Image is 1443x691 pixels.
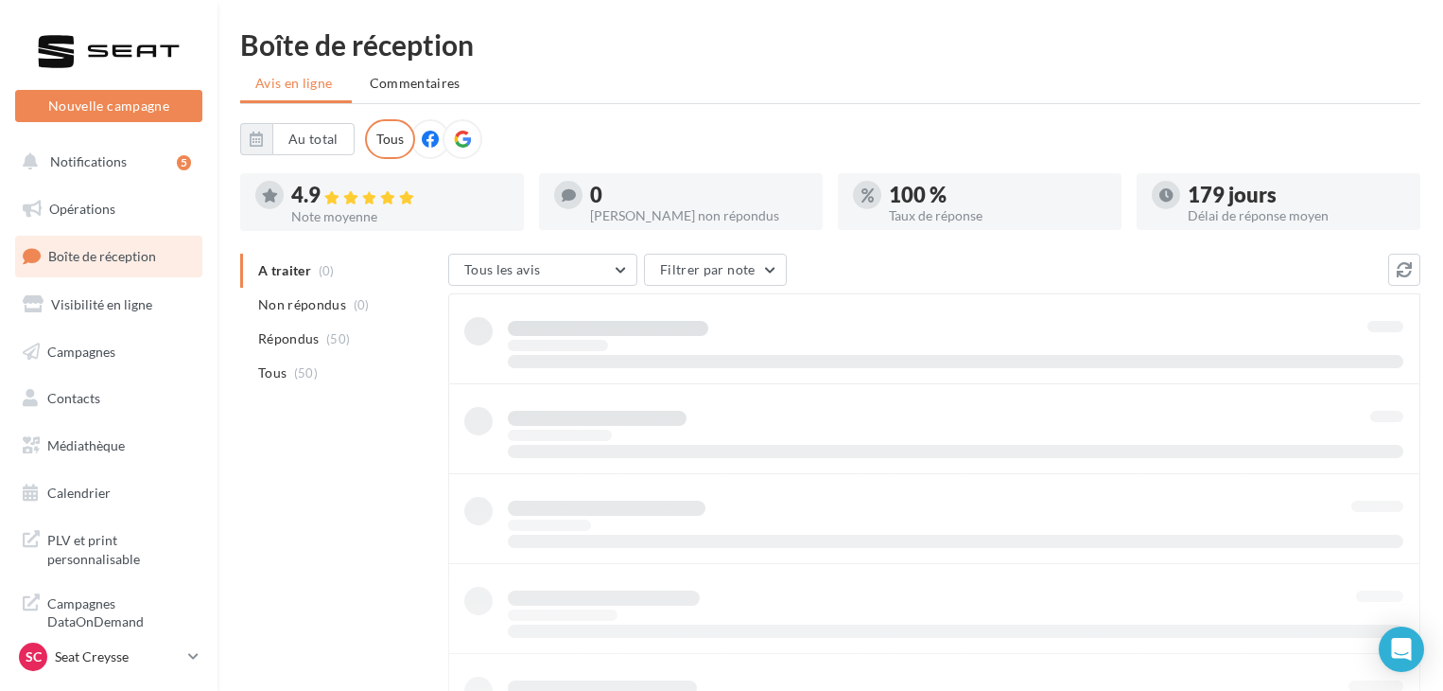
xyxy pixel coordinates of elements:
span: (0) [354,297,370,312]
a: Visibilité en ligne [11,285,206,325]
button: Notifications 5 [11,142,199,182]
div: Boîte de réception [240,30,1420,59]
div: 5 [177,155,191,170]
span: (50) [326,331,350,346]
div: 4.9 [291,185,509,206]
a: Opérations [11,189,206,229]
div: Note moyenne [291,210,509,223]
span: Commentaires [370,75,461,91]
button: Au total [240,123,355,155]
div: Open Intercom Messenger [1379,627,1424,672]
a: Campagnes [11,332,206,372]
span: Campagnes [47,343,115,359]
span: Répondus [258,329,320,348]
span: Calendrier [47,485,111,501]
div: Délai de réponse moyen [1188,209,1405,222]
p: Seat Creysse [55,647,181,666]
a: Campagnes DataOnDemand [11,583,206,639]
div: Taux de réponse [889,209,1106,222]
span: SC [26,647,42,666]
span: Non répondus [258,295,346,314]
a: Calendrier [11,473,206,513]
a: PLV et print personnalisable [11,520,206,576]
span: Campagnes DataOnDemand [47,591,195,631]
button: Nouvelle campagne [15,90,202,122]
span: Visibilité en ligne [51,296,152,312]
div: Tous [365,119,415,159]
div: 179 jours [1188,185,1405,205]
a: Médiathèque [11,426,206,466]
span: Tous [258,363,287,382]
span: Contacts [47,390,100,406]
a: Contacts [11,379,206,418]
div: 100 % [889,185,1106,205]
span: PLV et print personnalisable [47,527,195,568]
span: (50) [294,365,318,381]
a: SC Seat Creysse [15,639,202,675]
div: [PERSON_NAME] non répondus [590,209,808,222]
span: Médiathèque [47,437,125,453]
div: 0 [590,185,808,205]
span: Notifications [50,153,127,169]
span: Opérations [49,201,115,217]
button: Au total [272,123,355,155]
a: Boîte de réception [11,236,206,276]
span: Boîte de réception [48,248,156,264]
